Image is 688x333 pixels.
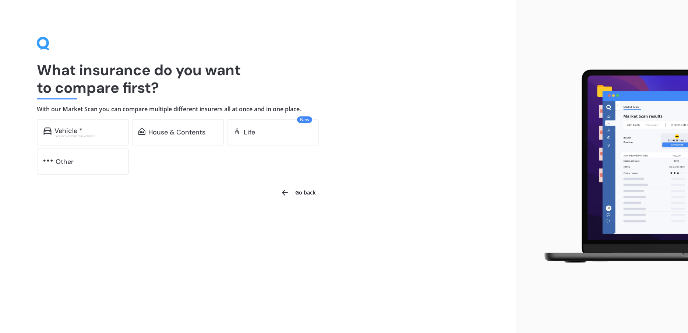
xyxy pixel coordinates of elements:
[138,127,145,135] img: home-and-contents.b802091223b8502ef2dd.svg
[37,61,479,97] h1: What insurance do you want to compare first?
[43,157,53,164] img: other.81dba5aafe580aa69f38.svg
[54,134,122,137] div: Excludes commercial vehicles
[276,184,320,201] button: Go back
[148,129,205,136] div: House & Contents
[534,65,688,268] img: laptop.webp
[54,127,82,134] div: Vehicle *
[56,158,74,165] div: Other
[43,127,52,135] img: car.f15378c7a67c060ca3f3.svg
[233,127,241,135] img: life.f720d6a2d7cdcd3ad642.svg
[244,129,255,136] div: Life
[297,116,312,123] span: New
[37,105,479,113] h4: With our Market Scan you can compare multiple different insurers all at once and in one place.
